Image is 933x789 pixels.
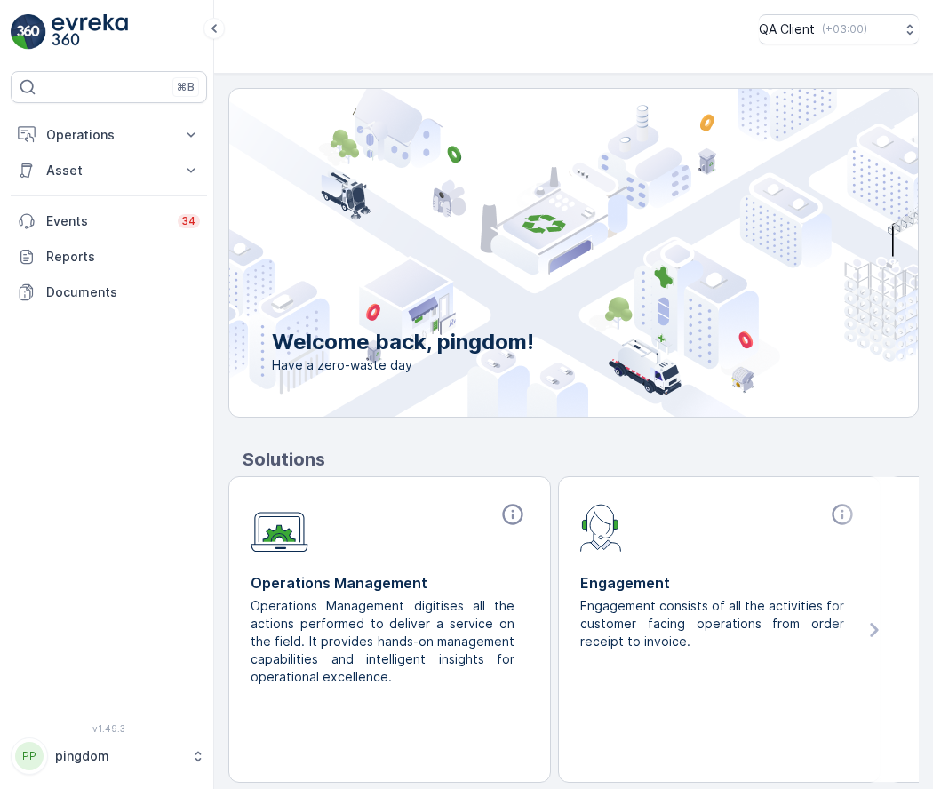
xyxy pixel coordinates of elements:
p: Events [46,212,167,230]
div: PP [15,742,44,770]
button: Asset [11,153,207,188]
p: Operations Management [251,572,529,594]
p: ( +03:00 ) [822,22,867,36]
img: logo [11,14,46,50]
p: Welcome back, pingdom! [272,328,534,356]
img: logo_light-DOdMpM7g.png [52,14,128,50]
img: module-icon [580,502,622,552]
p: Documents [46,283,200,301]
p: Engagement [580,572,858,594]
a: Documents [11,275,207,310]
p: ⌘B [177,80,195,94]
p: Operations Management digitises all the actions performed to deliver a service on the field. It p... [251,597,514,686]
a: Reports [11,239,207,275]
p: QA Client [759,20,815,38]
p: 34 [181,214,196,228]
button: PPpingdom [11,737,207,775]
p: Engagement consists of all the activities for customer facing operations from order receipt to in... [580,597,844,650]
span: v 1.49.3 [11,723,207,734]
img: module-icon [251,502,308,553]
button: Operations [11,117,207,153]
p: Solutions [243,446,919,473]
button: QA Client(+03:00) [759,14,919,44]
p: Asset [46,162,171,179]
a: Events34 [11,203,207,239]
p: pingdom [55,747,182,765]
span: Have a zero-waste day [272,356,534,374]
p: Reports [46,248,200,266]
img: city illustration [149,89,918,417]
p: Operations [46,126,171,144]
